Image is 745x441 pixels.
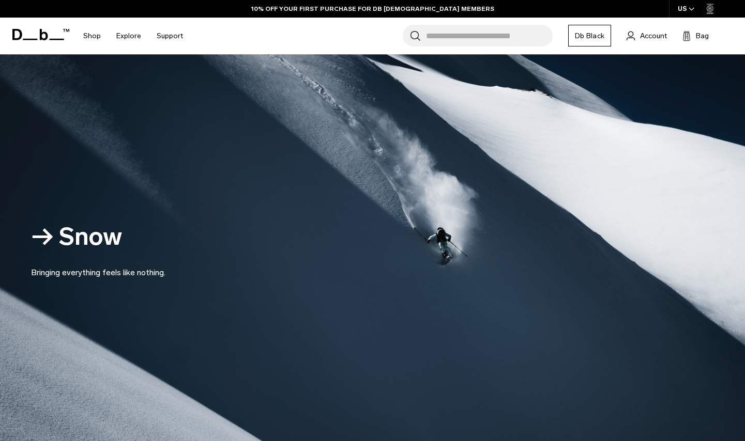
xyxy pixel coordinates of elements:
span: Account [640,30,667,41]
a: Account [627,29,667,42]
p: Bringing everything feels like nothing. [31,254,165,279]
a: 10% OFF YOUR FIRST PURCHASE FOR DB [DEMOGRAPHIC_DATA] MEMBERS [251,4,494,13]
a: Support [157,18,183,54]
span: Bag [696,30,709,41]
nav: Main Navigation [75,18,191,54]
a: Shop [83,18,101,54]
button: Bag [682,29,709,42]
h2: → Snow [31,225,165,249]
a: Db Black [568,25,611,46]
a: Explore [116,18,141,54]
